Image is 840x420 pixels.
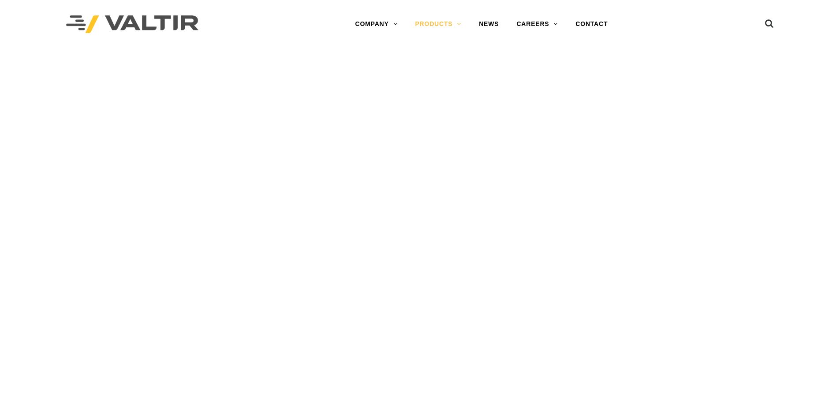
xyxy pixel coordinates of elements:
a: PRODUCTS [406,15,470,33]
a: CAREERS [508,15,567,33]
a: CONTACT [567,15,616,33]
img: Valtir [66,15,198,33]
a: NEWS [470,15,508,33]
a: COMPANY [346,15,406,33]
